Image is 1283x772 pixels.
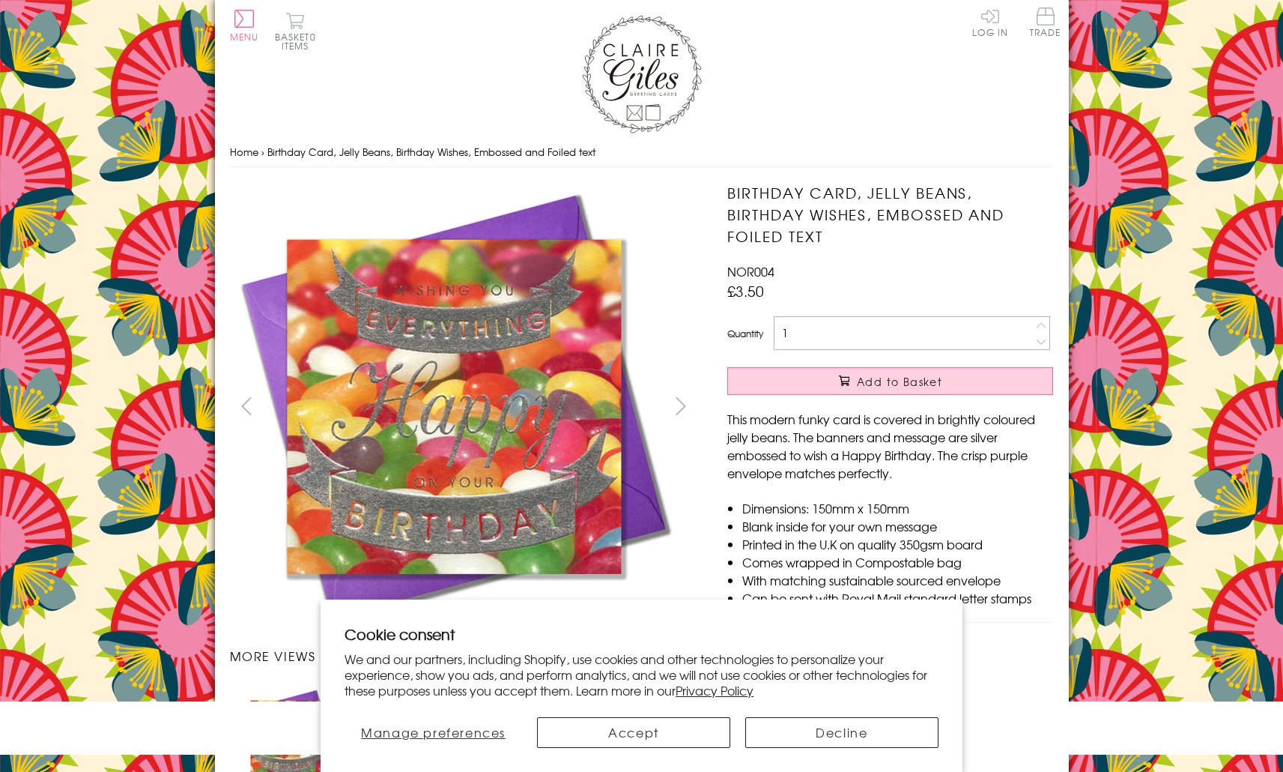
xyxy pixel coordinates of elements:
[727,280,764,301] span: £3.50
[727,327,763,340] label: Quantity
[230,137,1054,168] nav: breadcrumbs
[282,30,316,52] span: 0 items
[1030,7,1061,40] a: Trade
[742,499,1053,517] li: Dimensions: 150mm x 150mm
[742,571,1053,589] li: With matching sustainable sourced envelope
[230,10,259,41] button: Menu
[857,374,942,389] span: Add to Basket
[537,717,730,748] button: Accept
[261,145,264,159] span: ›
[727,182,1053,247] h1: Birthday Card, Jelly Beans, Birthday Wishes, Embossed and Foiled text
[697,182,1147,632] img: Birthday Card, Jelly Beans, Birthday Wishes, Embossed and Foiled text
[745,717,938,748] button: Decline
[582,15,702,133] img: Claire Giles Greetings Cards
[275,12,316,50] button: Basket0 items
[230,145,258,159] a: Home
[664,389,697,423] button: next
[361,723,506,741] span: Manage preferences
[676,681,753,699] a: Privacy Policy
[230,30,259,43] span: Menu
[230,647,698,665] h3: More views
[742,553,1053,571] li: Comes wrapped in Compostable bag
[742,535,1053,553] li: Printed in the U.K on quality 350gsm board
[229,182,679,632] img: Birthday Card, Jelly Beans, Birthday Wishes, Embossed and Foiled text
[742,589,1053,607] li: Can be sent with Royal Mail standard letter stamps
[727,410,1053,482] p: This modern funky card is covered in brightly coloured jelly beans. The banners and message are s...
[727,367,1053,395] button: Add to Basket
[345,651,938,698] p: We and our partners, including Shopify, use cookies and other technologies to personalize your ex...
[345,717,522,748] button: Manage preferences
[345,624,938,645] h2: Cookie consent
[742,517,1053,535] li: Blank inside for your own message
[267,145,595,159] span: Birthday Card, Jelly Beans, Birthday Wishes, Embossed and Foiled text
[230,389,264,423] button: prev
[972,7,1008,37] a: Log In
[1030,7,1061,37] span: Trade
[727,262,774,280] span: NOR004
